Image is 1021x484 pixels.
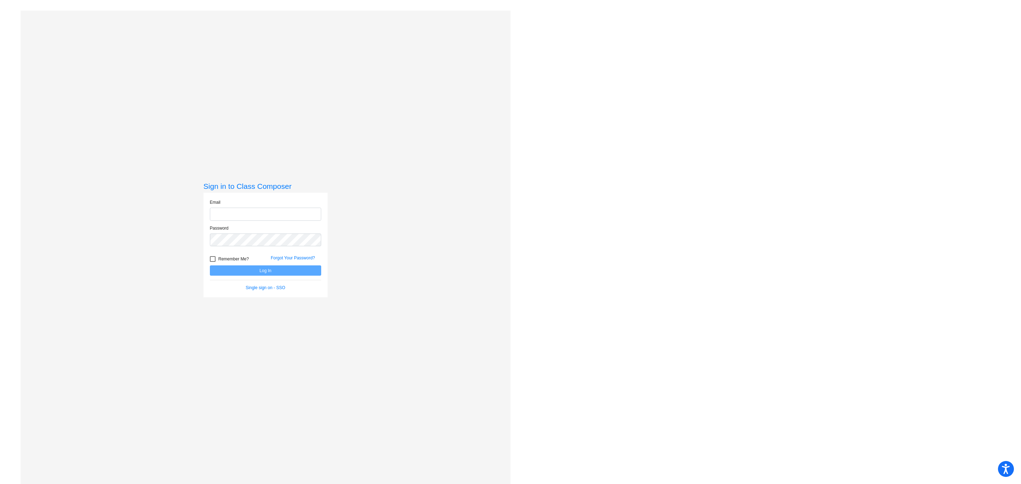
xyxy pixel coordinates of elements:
span: Remember Me? [218,255,249,263]
a: Single sign on - SSO [246,285,285,290]
h3: Sign in to Class Composer [203,182,328,191]
button: Log In [210,265,321,276]
a: Forgot Your Password? [271,255,315,260]
label: Password [210,225,229,231]
label: Email [210,199,221,206]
